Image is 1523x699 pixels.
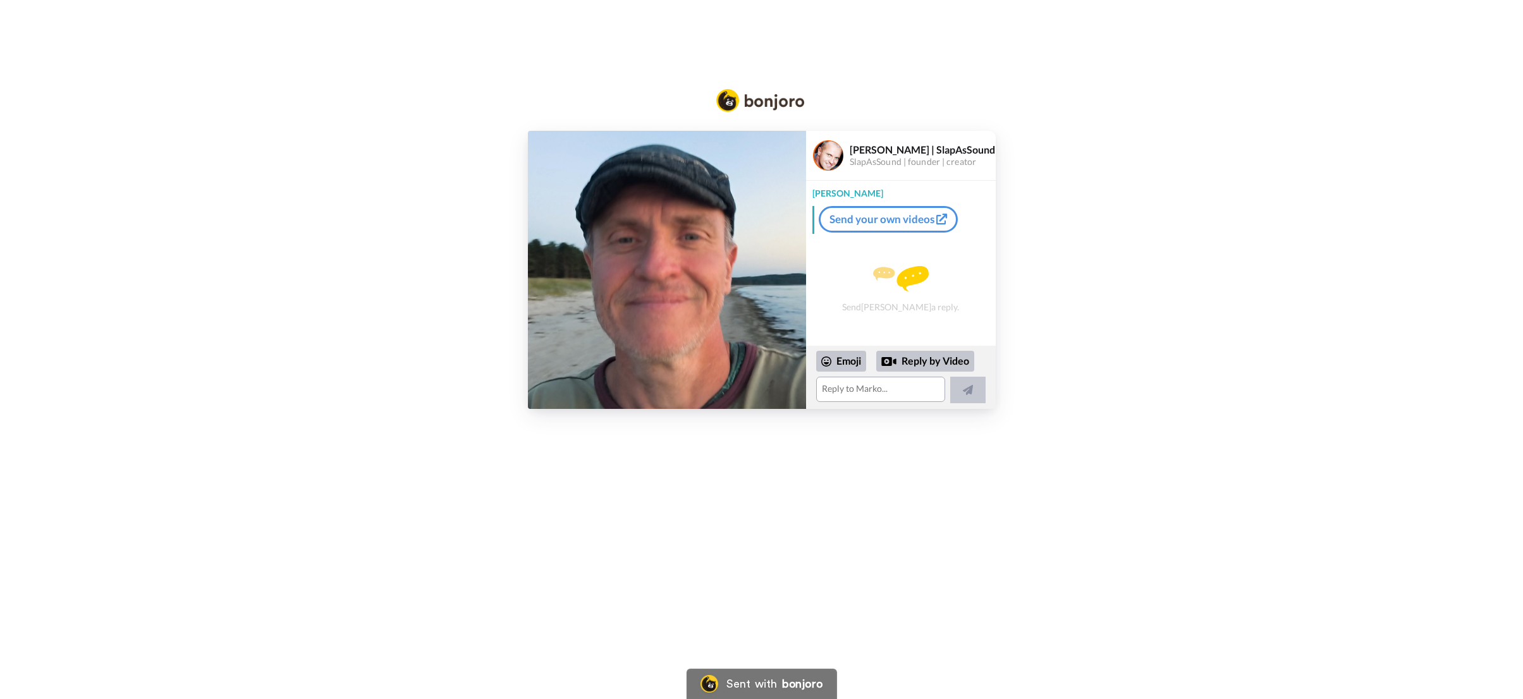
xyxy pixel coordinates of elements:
[528,131,806,409] img: a4962feb-a335-49b8-964b-d8fd5a92ee5b-thumb.jpg
[806,239,996,339] div: Send [PERSON_NAME] a reply.
[716,89,805,112] img: Bonjoro Logo
[806,181,996,200] div: [PERSON_NAME]
[816,351,866,371] div: Emoji
[873,266,929,291] img: message.svg
[850,157,995,167] div: SlapAsSound | founder | creator
[819,206,958,233] a: Send your own videos
[876,351,974,372] div: Reply by Video
[881,354,896,369] div: Reply by Video
[850,143,995,155] div: [PERSON_NAME] | SlapAsSound
[813,140,843,171] img: Profile Image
